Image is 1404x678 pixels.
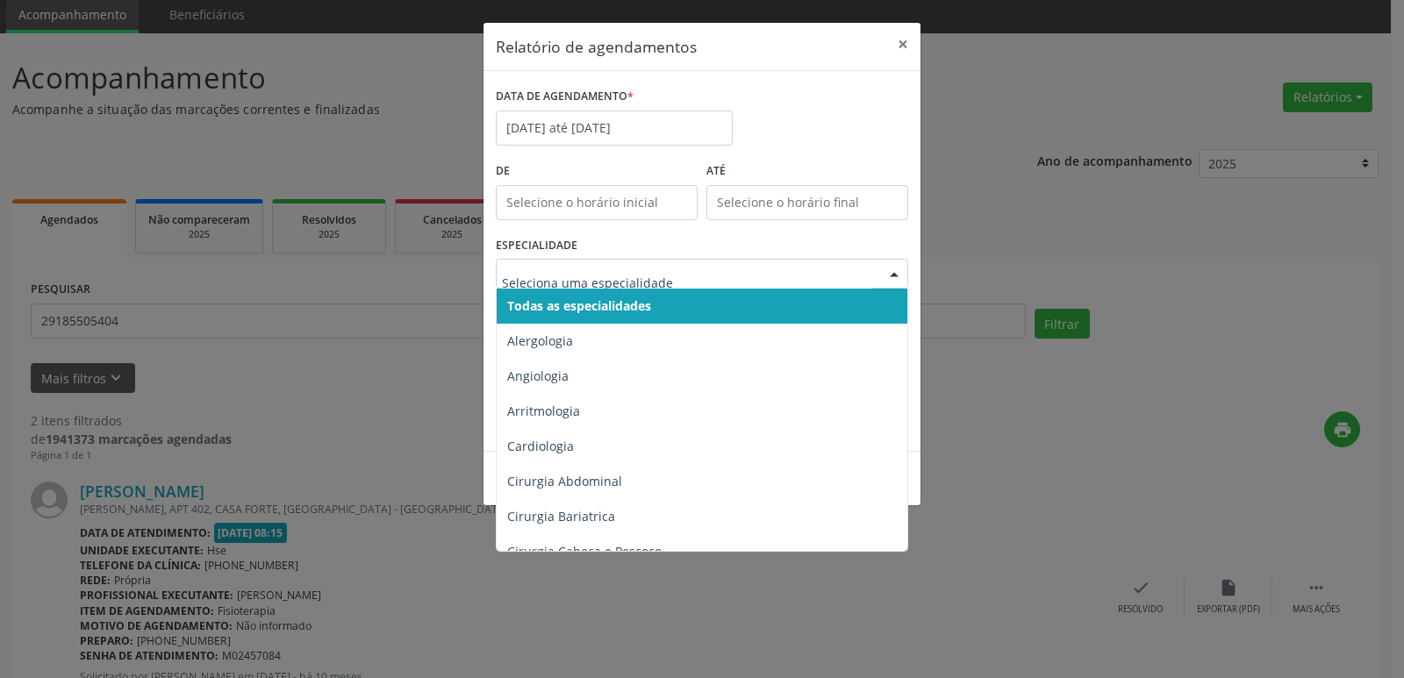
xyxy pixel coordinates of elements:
label: De [496,158,698,185]
span: Cirurgia Bariatrica [507,508,615,525]
span: Cardiologia [507,438,574,454]
input: Seleciona uma especialidade [502,265,872,300]
label: ESPECIALIDADE [496,232,577,260]
button: Close [885,23,920,66]
input: Selecione uma data ou intervalo [496,111,733,146]
input: Selecione o horário final [706,185,908,220]
span: Alergologia [507,332,573,349]
span: Cirurgia Cabeça e Pescoço [507,543,662,560]
h5: Relatório de agendamentos [496,35,697,58]
span: Angiologia [507,368,569,384]
label: ATÉ [706,158,908,185]
input: Selecione o horário inicial [496,185,698,220]
span: Arritmologia [507,403,580,419]
label: DATA DE AGENDAMENTO [496,83,634,111]
span: Cirurgia Abdominal [507,473,622,489]
span: Todas as especialidades [507,297,651,314]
